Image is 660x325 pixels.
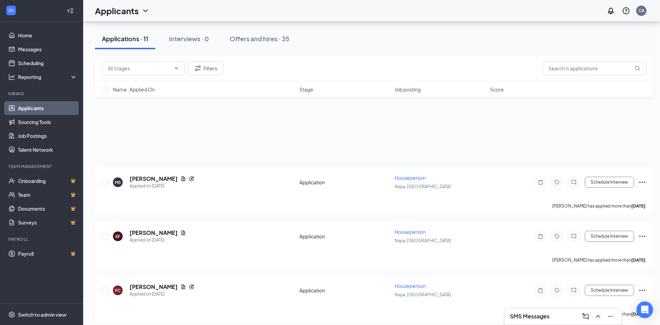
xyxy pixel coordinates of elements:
[130,291,194,298] div: Applied on [DATE]
[18,143,77,157] a: Talent Network
[639,8,644,14] div: CA
[189,284,194,290] svg: Reapply
[8,7,15,14] svg: WorkstreamLogo
[638,286,646,295] svg: Ellipses
[18,28,77,42] a: Home
[188,61,223,75] button: Filter Filters
[18,115,77,129] a: Sourcing Tools
[510,313,549,320] h3: SMS Messages
[631,311,645,317] b: [DATE]
[395,175,426,181] span: Houseperson
[95,5,139,17] h1: Applicants
[536,234,545,239] svg: Note
[570,234,578,239] svg: ChatInactive
[299,287,390,294] div: Application
[543,61,646,75] input: Search in applications
[8,311,15,318] svg: Settings
[18,247,77,261] a: PayrollCrown
[636,301,653,318] div: Open Intercom Messenger
[18,174,77,188] a: OnboardingCrown
[395,292,451,297] span: Napa, [GEOGRAPHIC_DATA]
[130,229,178,237] h5: [PERSON_NAME]
[18,311,67,318] div: Switch to admin view
[141,7,150,15] svg: ChevronDown
[8,236,76,242] div: Payroll
[631,203,645,209] b: [DATE]
[395,184,451,189] span: Napa, [GEOGRAPHIC_DATA]
[553,179,561,185] svg: Tag
[18,188,77,202] a: TeamCrown
[635,65,640,71] svg: MagnifyingGlass
[174,65,179,71] svg: ChevronDown
[130,175,178,183] h5: [PERSON_NAME]
[115,288,121,293] div: FC
[130,183,194,190] div: Applied on [DATE]
[181,284,186,290] svg: Document
[299,233,390,240] div: Application
[18,73,78,80] div: Reporting
[552,257,646,263] p: [PERSON_NAME] has applied more than .
[536,179,545,185] svg: Note
[130,283,178,291] h5: [PERSON_NAME]
[536,288,545,293] svg: Note
[18,202,77,216] a: DocumentsCrown
[622,7,630,15] svg: QuestionInfo
[102,34,148,43] div: Applications · 11
[553,288,561,293] svg: Tag
[592,311,604,322] button: ChevronUp
[299,86,313,93] span: Stage
[594,312,602,320] svg: ChevronUp
[299,179,390,186] div: Application
[18,56,77,70] a: Scheduling
[395,229,426,235] span: Houseperson
[130,237,186,244] div: Applied on [DATE]
[169,34,209,43] div: Interviews · 0
[8,91,76,97] div: Hiring
[631,257,645,263] b: [DATE]
[570,288,578,293] svg: ChatInactive
[605,311,616,322] button: Minimize
[18,101,77,115] a: Applicants
[585,177,634,188] button: Schedule Interview
[113,86,155,93] span: Name · Applied On
[189,176,194,182] svg: Reapply
[606,312,615,320] svg: Minimize
[490,86,504,93] span: Score
[552,203,646,209] p: [PERSON_NAME] has applied more than .
[18,42,77,56] a: Messages
[585,285,634,296] button: Schedule Interview
[638,232,646,240] svg: Ellipses
[638,178,646,186] svg: Ellipses
[115,234,120,239] div: EF
[585,231,634,242] button: Schedule Interview
[553,234,561,239] svg: Tag
[581,312,590,320] svg: ComposeMessage
[230,34,289,43] div: Offers and hires · 35
[8,164,76,169] div: Team Management
[395,283,426,289] span: Houseperson
[395,86,421,93] span: Job posting
[395,238,451,243] span: Napa, [GEOGRAPHIC_DATA]
[18,129,77,143] a: Job Postings
[115,179,121,185] div: MS
[108,64,171,72] input: All Stages
[18,216,77,229] a: SurveysCrown
[570,179,578,185] svg: ChatInactive
[67,7,74,14] svg: Collapse
[580,311,591,322] button: ComposeMessage
[181,230,186,236] svg: Document
[194,64,202,72] svg: Filter
[8,73,15,80] svg: Analysis
[181,176,186,182] svg: Document
[607,7,615,15] svg: Notifications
